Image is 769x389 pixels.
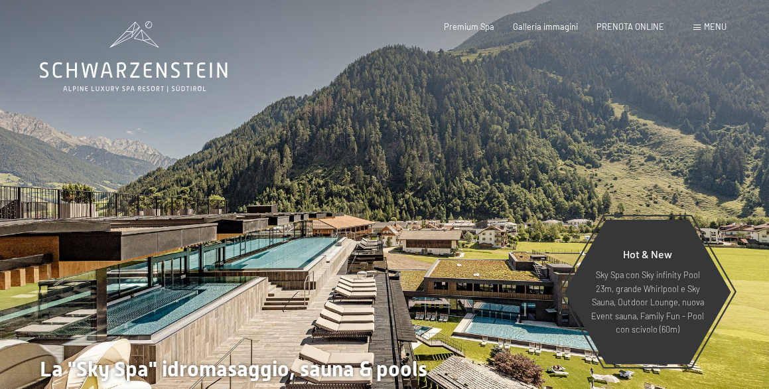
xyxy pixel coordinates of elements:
a: Galleria immagini [513,21,578,32]
span: Menu [704,21,727,32]
a: Premium Spa [444,21,494,32]
a: Hot & New Sky Spa con Sky infinity Pool 23m, grande Whirlpool e Sky Sauna, Outdoor Lounge, nuova ... [563,219,732,365]
p: Sky Spa con Sky infinity Pool 23m, grande Whirlpool e Sky Sauna, Outdoor Lounge, nuova Event saun... [590,268,705,336]
a: PRENOTA ONLINE [596,21,664,32]
span: Hot & New [623,248,672,260]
